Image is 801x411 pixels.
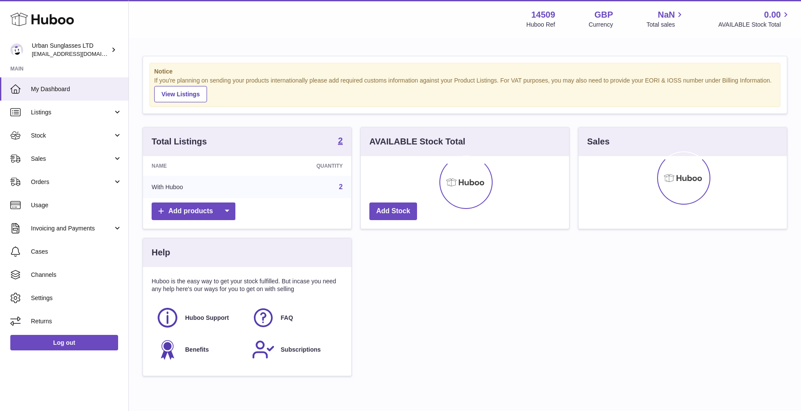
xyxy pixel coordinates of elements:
[718,21,791,29] span: AVAILABLE Stock Total
[31,201,122,209] span: Usage
[369,136,465,147] h3: AVAILABLE Stock Total
[154,77,776,102] div: If you're planning on sending your products internationally please add required customs informati...
[587,136,609,147] h3: Sales
[281,314,293,322] span: FAQ
[10,43,23,56] img: internalAdmin-14509@internal.huboo.com
[589,21,613,29] div: Currency
[152,202,235,220] a: Add products
[764,9,781,21] span: 0.00
[143,176,253,198] td: With Huboo
[152,277,343,294] p: Huboo is the easy way to get your stock fulfilled. But incase you need any help here's our ways f...
[152,136,207,147] h3: Total Listings
[31,317,122,325] span: Returns
[156,306,243,329] a: Huboo Support
[156,338,243,361] a: Benefits
[31,294,122,302] span: Settings
[31,224,113,233] span: Invoicing and Payments
[252,338,339,361] a: Subscriptions
[252,306,339,329] a: FAQ
[646,9,685,29] a: NaN Total sales
[154,67,776,76] strong: Notice
[154,86,207,102] a: View Listings
[531,9,555,21] strong: 14509
[31,178,113,186] span: Orders
[10,335,118,350] a: Log out
[281,346,321,354] span: Subscriptions
[31,271,122,279] span: Channels
[152,247,170,258] h3: Help
[32,42,109,58] div: Urban Sunglasses LTD
[369,202,417,220] a: Add Stock
[31,108,113,117] span: Listings
[253,156,351,176] th: Quantity
[658,9,675,21] span: NaN
[718,9,791,29] a: 0.00 AVAILABLE Stock Total
[31,248,122,256] span: Cases
[32,50,126,57] span: [EMAIL_ADDRESS][DOMAIN_NAME]
[31,132,113,140] span: Stock
[31,155,113,163] span: Sales
[338,136,343,145] strong: 2
[185,346,209,354] span: Benefits
[527,21,555,29] div: Huboo Ref
[594,9,613,21] strong: GBP
[646,21,685,29] span: Total sales
[185,314,229,322] span: Huboo Support
[31,85,122,93] span: My Dashboard
[143,156,253,176] th: Name
[339,183,343,190] a: 2
[338,136,343,147] a: 2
